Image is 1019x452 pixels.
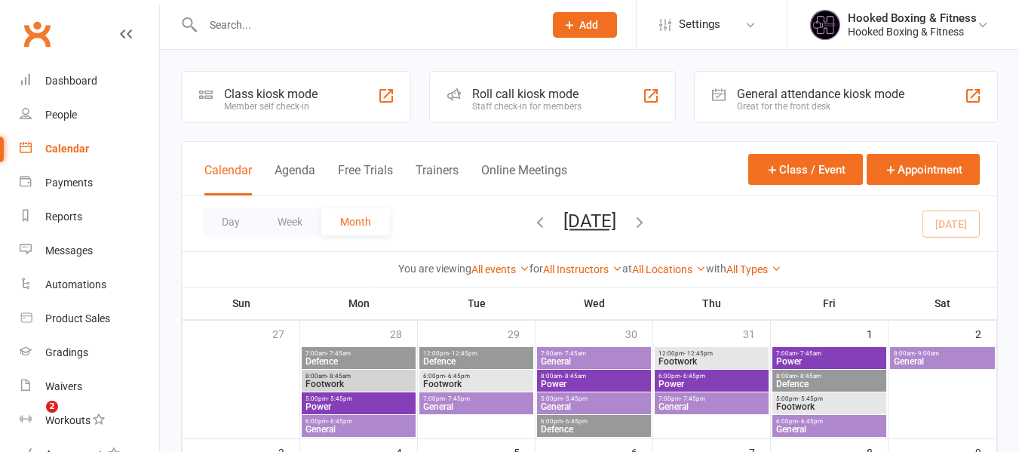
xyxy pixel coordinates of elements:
a: Dashboard [20,64,159,98]
div: Messages [45,244,93,257]
a: Calendar [20,132,159,166]
div: Automations [45,278,106,291]
div: Payments [45,177,93,189]
div: Calendar [45,143,89,155]
div: Product Sales [45,312,110,324]
div: Gradings [45,346,88,358]
a: Payments [20,166,159,200]
div: People [45,109,77,121]
div: Workouts [45,414,91,426]
a: Messages [20,234,159,268]
div: Waivers [45,380,82,392]
span: 2 [46,401,58,413]
a: People [20,98,159,132]
a: Reports [20,200,159,234]
a: Gradings [20,336,159,370]
a: Clubworx [18,15,56,53]
a: Workouts [20,404,159,438]
a: Waivers [20,370,159,404]
div: Reports [45,211,82,223]
iframe: Intercom live chat [15,401,51,437]
a: Automations [20,268,159,302]
div: Dashboard [45,75,97,87]
a: Product Sales [20,302,159,336]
